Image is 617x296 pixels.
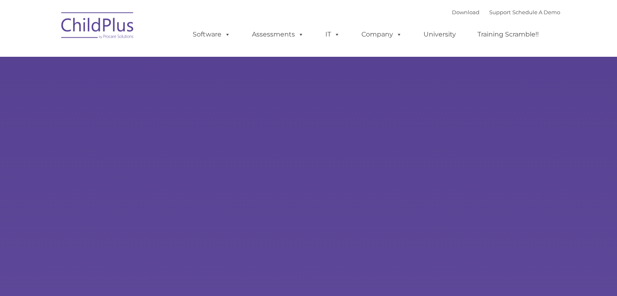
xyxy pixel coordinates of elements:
a: Company [353,26,410,43]
font: | [452,9,560,15]
a: Software [185,26,239,43]
a: Download [452,9,479,15]
a: Training Scramble!! [469,26,547,43]
a: Schedule A Demo [512,9,560,15]
a: Assessments [244,26,312,43]
img: ChildPlus by Procare Solutions [57,6,138,47]
a: IT [317,26,348,43]
a: University [415,26,464,43]
a: Support [489,9,511,15]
